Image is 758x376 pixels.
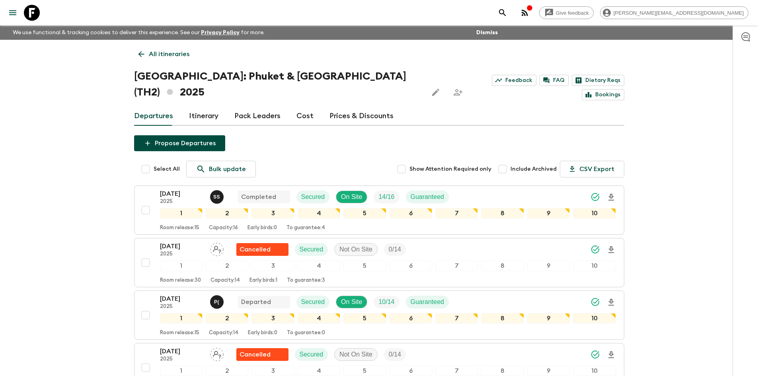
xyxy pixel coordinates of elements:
[251,261,294,271] div: 3
[251,366,294,376] div: 3
[435,366,478,376] div: 7
[210,277,240,284] p: Capacity: 14
[189,107,218,126] a: Itinerary
[339,350,372,359] p: Not On Site
[600,6,748,19] div: [PERSON_NAME][EMAIL_ADDRESS][DOMAIN_NAME]
[201,30,240,35] a: Privacy Policy
[390,261,432,271] div: 6
[341,192,362,202] p: On Site
[411,297,444,307] p: Guaranteed
[210,350,224,357] span: Assign pack leader
[606,350,616,360] svg: Download Onboarding
[343,366,386,376] div: 5
[236,243,288,256] div: Flash Pack cancellation
[609,10,748,16] span: [PERSON_NAME][EMAIL_ADDRESS][DOMAIN_NAME]
[389,245,401,254] p: 0 / 14
[134,185,624,235] button: [DATE]2025Sasivimol SuksamaiCompletedSecuredOn SiteTrip FillGuaranteed12345678910Room release:15C...
[492,75,536,86] a: Feedback
[206,366,248,376] div: 2
[573,261,616,271] div: 10
[134,135,225,151] button: Propose Departures
[295,243,328,256] div: Secured
[573,313,616,323] div: 10
[474,27,500,38] button: Dismiss
[209,330,238,336] p: Capacity: 14
[573,366,616,376] div: 10
[540,75,569,86] a: FAQ
[378,192,394,202] p: 14 / 16
[287,330,325,336] p: To guarantee: 0
[390,313,432,323] div: 6
[248,330,277,336] p: Early birds: 0
[389,350,401,359] p: 0 / 14
[160,294,204,304] p: [DATE]
[336,296,367,308] div: On Site
[296,107,314,126] a: Cost
[573,208,616,218] div: 10
[206,313,248,323] div: 2
[435,208,478,218] div: 7
[241,297,271,307] p: Departed
[149,49,189,59] p: All itineraries
[206,261,248,271] div: 2
[301,297,325,307] p: Secured
[160,251,204,257] p: 2025
[334,348,378,361] div: Not On Site
[160,189,204,199] p: [DATE]
[527,366,570,376] div: 9
[298,313,340,323] div: 4
[435,261,478,271] div: 7
[160,347,204,356] p: [DATE]
[339,245,372,254] p: Not On Site
[160,330,199,336] p: Room release: 15
[374,191,399,203] div: Trip Fill
[160,242,204,251] p: [DATE]
[295,348,328,361] div: Secured
[384,243,406,256] div: Trip Fill
[590,350,600,359] svg: Synced Successfully
[210,298,225,304] span: Pooky (Thanaphan) Kerdyoo
[590,192,600,202] svg: Synced Successfully
[527,313,570,323] div: 9
[160,366,203,376] div: 1
[435,313,478,323] div: 7
[329,107,394,126] a: Prices & Discounts
[411,192,444,202] p: Guaranteed
[10,25,268,40] p: We use functional & tracking cookies to deliver this experience. See our for more.
[378,297,394,307] p: 10 / 14
[341,297,362,307] p: On Site
[301,192,325,202] p: Secured
[481,208,524,218] div: 8
[606,193,616,202] svg: Download Onboarding
[160,304,204,310] p: 2025
[298,208,340,218] div: 4
[590,297,600,307] svg: Synced Successfully
[390,366,432,376] div: 6
[234,107,281,126] a: Pack Leaders
[210,245,224,251] span: Assign pack leader
[298,261,340,271] div: 4
[300,245,323,254] p: Secured
[134,46,194,62] a: All itineraries
[160,261,203,271] div: 1
[527,261,570,271] div: 9
[240,350,271,359] p: Cancelled
[209,225,238,231] p: Capacity: 16
[134,107,173,126] a: Departures
[409,165,491,173] span: Show Attention Required only
[160,313,203,323] div: 1
[134,238,624,287] button: [DATE]2025Assign pack leaderFlash Pack cancellationSecuredNot On SiteTrip Fill12345678910Room rel...
[390,208,432,218] div: 6
[560,161,624,177] button: CSV Export
[551,10,593,16] span: Give feedback
[296,296,330,308] div: Secured
[606,245,616,255] svg: Download Onboarding
[134,68,421,100] h1: [GEOGRAPHIC_DATA]: Phuket & [GEOGRAPHIC_DATA] (TH2) 2025
[582,89,624,100] a: Bookings
[334,243,378,256] div: Not On Site
[236,348,288,361] div: Flash Pack cancellation
[247,225,277,231] p: Early birds: 0
[590,245,600,254] svg: Synced Successfully
[249,277,277,284] p: Early birds: 1
[296,191,330,203] div: Secured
